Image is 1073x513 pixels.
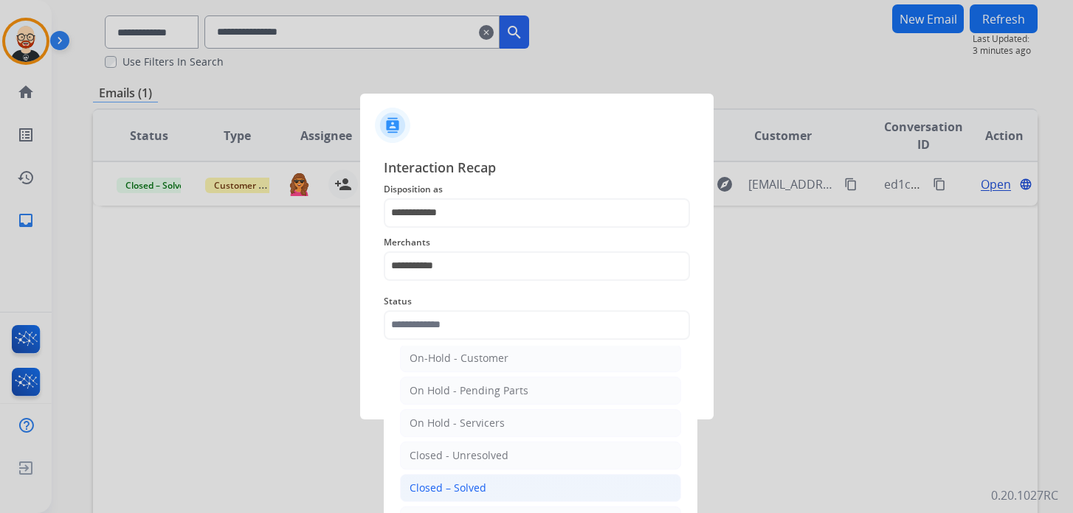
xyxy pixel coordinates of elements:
p: 0.20.1027RC [991,486,1058,504]
div: Closed - Unresolved [410,448,508,463]
div: On Hold - Pending Parts [410,383,528,398]
span: Status [384,293,690,310]
span: Merchants [384,234,690,251]
div: On-Hold - Customer [410,351,508,366]
span: Interaction Recap [384,157,690,181]
div: On Hold - Servicers [410,416,505,430]
span: Disposition as [384,181,690,198]
div: Closed – Solved [410,481,486,495]
img: contactIcon [375,108,410,143]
